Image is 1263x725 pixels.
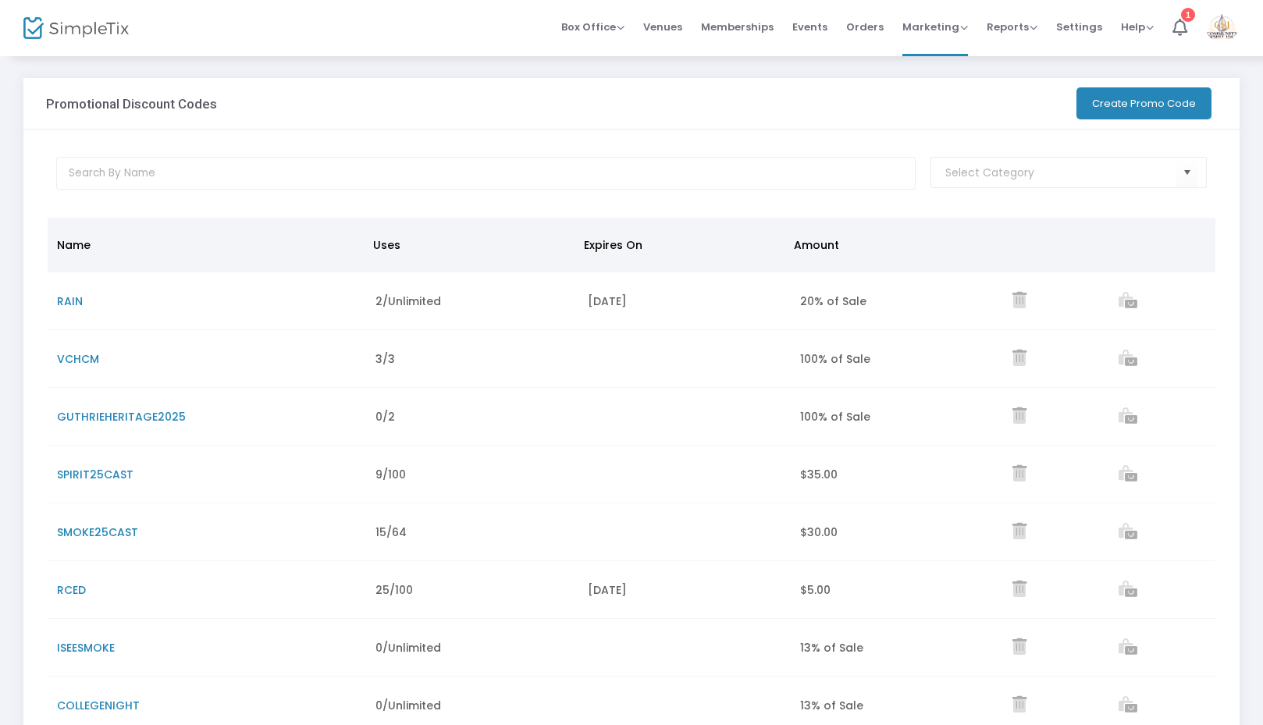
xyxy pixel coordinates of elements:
[375,524,407,540] span: 15/64
[57,237,91,253] span: Name
[46,96,217,112] h3: Promotional Discount Codes
[800,351,870,367] span: 100% of Sale
[57,698,140,713] span: COLLEGENIGHT
[1119,641,1137,656] a: View list of orders which used this promo code.
[375,698,441,713] span: 0/Unlimited
[1076,87,1211,119] button: Create Promo Code
[1119,583,1137,599] a: View list of orders which used this promo code.
[1119,410,1137,425] a: View list of orders which used this promo code.
[57,351,99,367] span: VCHCM
[588,293,781,309] div: [DATE]
[375,351,395,367] span: 3/3
[375,409,395,425] span: 0/2
[800,524,838,540] span: $30.00
[57,467,133,482] span: SPIRIT25CAST
[375,293,441,309] span: 2/Unlimited
[945,165,1176,181] input: Select Category
[584,237,642,253] span: Expires On
[846,7,884,47] span: Orders
[800,582,831,598] span: $5.00
[57,293,83,309] span: RAIN
[1119,294,1137,310] a: View list of orders which used this promo code.
[794,237,839,253] span: Amount
[56,157,916,190] input: Search By Name
[588,582,781,598] div: [DATE]
[375,640,441,656] span: 0/Unlimited
[1121,20,1154,34] span: Help
[57,640,115,656] span: ISEESMOKE
[1119,525,1137,541] a: View list of orders which used this promo code.
[57,409,186,425] span: GUTHRIEHERITAGE2025
[800,293,866,309] span: 20% of Sale
[792,7,827,47] span: Events
[1119,352,1137,368] a: View list of orders which used this promo code.
[800,698,863,713] span: 13% of Sale
[373,237,400,253] span: Uses
[561,20,624,34] span: Box Office
[701,7,774,47] span: Memberships
[987,20,1037,34] span: Reports
[375,467,406,482] span: 9/100
[57,582,86,598] span: RCED
[1119,698,1137,714] a: View list of orders which used this promo code.
[1176,157,1198,189] button: Select
[643,7,682,47] span: Venues
[1181,8,1195,22] div: 1
[57,524,138,540] span: SMOKE25CAST
[800,409,870,425] span: 100% of Sale
[1119,467,1137,483] a: View list of orders which used this promo code.
[800,467,838,482] span: $35.00
[375,582,413,598] span: 25/100
[902,20,968,34] span: Marketing
[800,640,863,656] span: 13% of Sale
[1056,7,1102,47] span: Settings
